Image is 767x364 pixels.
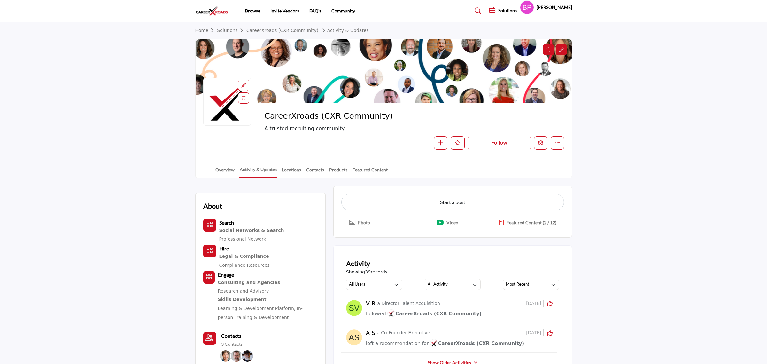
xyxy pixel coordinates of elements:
[218,289,269,294] a: Research and Advisory
[430,340,524,348] a: imageCareerXroads (CXR Community)
[195,5,232,16] img: site Logo
[490,216,564,230] button: Create Popup
[264,111,408,122] span: CareerXroads (CXR Community)
[498,8,517,13] h5: Solutions
[537,4,572,11] h5: [PERSON_NAME]
[203,332,216,345] a: Link of redirect to contact page
[506,281,529,287] h3: Most Recent
[245,8,260,13] a: Browse
[428,281,448,287] h3: All Activity
[503,279,559,290] button: Most Recent
[219,246,229,251] a: Hire
[195,28,217,33] a: Home
[329,166,348,178] a: Products
[221,333,241,339] b: Contacts
[341,216,378,230] button: Upgrade plan to upload images/graphics.
[551,136,564,150] button: More details
[366,311,386,317] span: followed
[203,271,215,284] button: Category Icon
[217,28,246,33] a: Solutions
[221,332,241,340] a: Contacts
[349,281,365,287] h3: All Users
[446,219,458,226] p: Video
[358,219,370,226] p: Upgrade plan to upload images/graphics.
[270,8,299,13] a: Invite Vendors
[547,330,553,336] i: Click to Rate this activity
[387,311,482,317] span: CareerXroads (CXR Community)
[242,350,253,362] img: Gerry C.
[366,300,376,307] h5: V R
[507,219,556,226] p: Upgrade plan to get more premium post.
[264,125,469,132] span: A trusted recruiting community
[556,44,567,55] div: Aspect Ratio:6:1,Size:1200x200px
[346,269,387,275] span: Showing records
[218,306,303,320] a: In-person Training & Development
[346,279,402,290] button: All Users
[218,306,296,311] a: Learning & Development Platform,
[306,166,324,178] a: Contacts
[231,350,242,362] img: Chris H.
[282,166,301,178] a: Locations
[218,279,318,287] a: Consulting and Agencies
[520,0,534,14] button: Show hide supplier dropdown
[215,166,235,178] a: Overview
[526,329,543,336] span: [DATE]
[430,339,438,347] img: image
[219,236,266,241] a: Professional Network
[425,279,481,290] button: All Activity
[246,28,318,33] a: CareerXroads (CXR Community)
[341,194,564,210] button: Start a post
[309,8,321,13] a: FAQ's
[219,226,284,235] a: Social Networks & Search
[469,6,485,16] a: Search
[526,300,543,307] span: [DATE]
[468,136,531,150] button: Follow
[429,216,466,230] button: Upload File Video
[377,329,430,336] p: a Co-Founder Executive
[387,310,482,318] a: imageCareerXroads (CXR Community)
[377,300,440,307] p: a Director Talent Acquisition
[203,219,216,232] button: Category Icon
[331,8,355,13] a: Community
[219,226,284,235] div: Platforms that combine social networking and search capabilities for recruitment and professional...
[218,296,318,304] a: Skills Development
[218,279,318,287] div: Expert services and agencies providing strategic advice and solutions in talent acquisition and m...
[203,201,222,211] h2: About
[430,341,524,346] span: CareerXroads (CXR Community)
[218,273,234,278] a: Engage
[219,252,270,261] a: Legal & Compliance
[219,252,270,261] div: Resources and services ensuring recruitment practices comply with legal and regulatory requirements.
[203,332,216,345] button: Contact-Employee Icon
[534,136,547,150] button: Edit company
[219,220,234,226] a: Search
[219,245,229,251] b: Hire
[489,7,517,15] div: Solutions
[219,263,270,268] a: Compliance Resources
[320,28,369,33] a: Activity & Updates
[366,329,375,336] h5: A S
[352,166,388,178] a: Featured Content
[346,329,362,345] img: avtar-image
[203,245,216,257] button: Category Icon
[366,341,429,346] span: left a recommendation for
[239,166,277,178] a: Activity & Updates
[219,219,234,226] b: Search
[218,272,234,278] b: Engage
[346,300,362,316] img: avtar-image
[451,136,465,150] button: Like
[387,309,395,317] img: image
[218,296,318,304] div: Programs and platforms focused on the development and enhancement of professional skills and comp...
[346,258,370,269] h2: Activity
[238,80,249,91] div: Aspect Ratio:1:1,Size:400x400px
[221,341,243,347] a: 3 Contacts
[365,269,371,274] span: 39
[547,300,553,306] i: Click to Rate this activity
[220,350,231,362] img: Barb R.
